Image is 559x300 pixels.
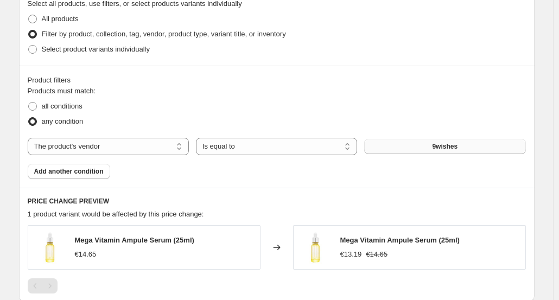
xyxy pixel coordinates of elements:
[28,164,110,179] button: Add another condition
[340,236,460,244] span: Mega Vitamin Ampule Serum (25ml)
[28,197,526,206] h6: PRICE CHANGE PREVIEW
[42,117,84,125] span: any condition
[75,236,194,244] span: Mega Vitamin Ampule Serum (25ml)
[42,45,150,53] span: Select product variants individually
[28,87,96,95] span: Products must match:
[42,15,79,23] span: All products
[28,278,58,293] nav: Pagination
[42,30,286,38] span: Filter by product, collection, tag, vendor, product type, variant title, or inventory
[75,250,97,258] span: €14.65
[42,102,82,110] span: all conditions
[34,231,66,264] img: 57_1024x1024_e22733e9-97f4-4c85-93f1-d218d7e05ce0_80x.jpg
[340,250,362,258] span: €13.19
[34,167,104,176] span: Add another condition
[432,142,458,151] span: 9wishes
[28,75,526,86] div: Product filters
[364,139,525,154] button: 9wishes
[366,250,388,258] span: €14.65
[299,231,332,264] img: 57_1024x1024_e22733e9-97f4-4c85-93f1-d218d7e05ce0_80x.jpg
[28,210,204,218] span: 1 product variant would be affected by this price change:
